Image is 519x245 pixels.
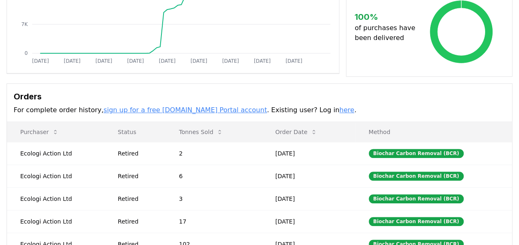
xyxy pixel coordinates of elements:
button: Purchaser [14,124,65,140]
div: Retired [118,195,159,203]
td: [DATE] [262,210,355,233]
button: Order Date [269,124,324,140]
a: here [339,106,354,114]
td: 3 [166,187,262,210]
button: Tonnes Sold [172,124,230,140]
td: Ecologi Action Ltd [7,165,104,187]
td: Ecologi Action Ltd [7,142,104,165]
h3: Orders [14,90,505,103]
td: 17 [166,210,262,233]
p: of purchases have been delivered [355,23,419,43]
td: Ecologi Action Ltd [7,187,104,210]
td: [DATE] [262,165,355,187]
p: Method [362,128,505,136]
tspan: [DATE] [32,58,49,64]
tspan: [DATE] [254,58,271,64]
h3: 100 % [355,11,419,23]
a: sign up for a free [DOMAIN_NAME] Portal account [104,106,267,114]
tspan: [DATE] [95,58,112,64]
div: Retired [118,217,159,226]
div: Retired [118,172,159,180]
div: Biochar Carbon Removal (BCR) [369,149,464,158]
tspan: [DATE] [64,58,81,64]
tspan: [DATE] [286,58,303,64]
div: Retired [118,149,159,158]
div: Biochar Carbon Removal (BCR) [369,172,464,181]
tspan: [DATE] [222,58,239,64]
td: [DATE] [262,142,355,165]
tspan: [DATE] [190,58,207,64]
div: Biochar Carbon Removal (BCR) [369,217,464,226]
p: For complete order history, . Existing user? Log in . [14,105,505,115]
tspan: 7K [21,21,28,27]
tspan: 0 [24,50,28,56]
td: 6 [166,165,262,187]
td: 2 [166,142,262,165]
tspan: [DATE] [127,58,144,64]
div: Biochar Carbon Removal (BCR) [369,194,464,203]
tspan: [DATE] [159,58,176,64]
td: Ecologi Action Ltd [7,210,104,233]
td: [DATE] [262,187,355,210]
p: Status [111,128,159,136]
